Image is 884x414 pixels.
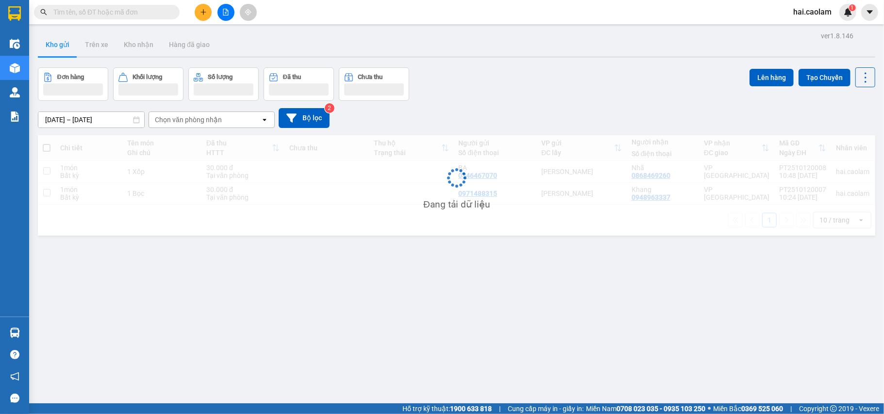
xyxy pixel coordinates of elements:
[10,63,20,73] img: warehouse-icon
[200,9,207,16] span: plus
[116,33,161,56] button: Kho nhận
[844,8,852,16] img: icon-new-feature
[339,67,409,101] button: Chưa thu
[821,31,853,41] div: ver 1.8.146
[708,407,711,411] span: ⚪️
[450,405,492,413] strong: 1900 633 818
[586,403,705,414] span: Miền Nam
[830,405,837,412] span: copyright
[161,33,217,56] button: Hàng đã giao
[861,4,878,21] button: caret-down
[325,103,334,113] sup: 2
[264,67,334,101] button: Đã thu
[133,74,162,80] div: Khối lượng
[713,403,783,414] span: Miền Bắc
[849,4,856,11] sup: 1
[851,4,854,11] span: 1
[799,69,851,86] button: Tạo Chuyến
[423,197,490,212] div: Đang tải dữ liệu
[8,6,21,21] img: logo-vxr
[741,405,783,413] strong: 0369 525 060
[261,116,268,124] svg: open
[508,403,584,414] span: Cung cấp máy in - giấy in:
[10,394,19,403] span: message
[10,328,20,338] img: warehouse-icon
[155,115,222,125] div: Chọn văn phòng nhận
[10,39,20,49] img: warehouse-icon
[245,9,251,16] span: aim
[866,8,874,16] span: caret-down
[750,69,794,86] button: Lên hàng
[499,403,500,414] span: |
[57,74,84,80] div: Đơn hàng
[38,112,144,127] input: Select a date range.
[358,74,383,80] div: Chưa thu
[195,4,212,21] button: plus
[38,67,108,101] button: Đơn hàng
[785,6,839,18] span: hai.caolam
[283,74,301,80] div: Đã thu
[53,7,168,17] input: Tìm tên, số ĐT hoặc mã đơn
[40,9,47,16] span: search
[10,372,19,381] span: notification
[217,4,234,21] button: file-add
[279,108,330,128] button: Bộ lọc
[77,33,116,56] button: Trên xe
[790,403,792,414] span: |
[10,350,19,359] span: question-circle
[222,9,229,16] span: file-add
[10,87,20,97] img: warehouse-icon
[38,33,77,56] button: Kho gửi
[402,403,492,414] span: Hỗ trợ kỹ thuật:
[10,111,20,122] img: solution-icon
[113,67,183,101] button: Khối lượng
[208,74,233,80] div: Số lượng
[240,4,257,21] button: aim
[617,405,705,413] strong: 0708 023 035 - 0935 103 250
[188,67,259,101] button: Số lượng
